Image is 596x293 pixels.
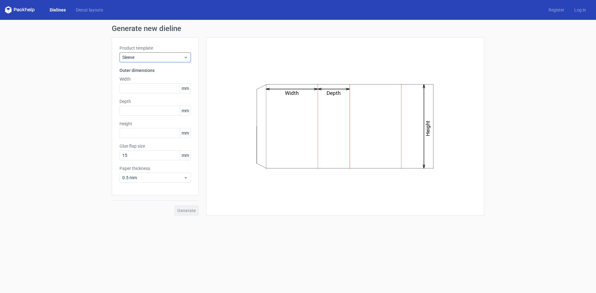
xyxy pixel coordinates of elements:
[45,7,71,13] a: Dielines
[120,98,191,104] label: Depth
[544,7,569,13] a: Register
[569,7,591,13] a: Log in
[71,7,108,13] a: Diecut layouts
[120,76,191,82] label: Width
[180,106,191,115] span: mm
[120,121,191,127] label: Height
[425,121,431,136] text: Height
[327,90,341,96] text: Depth
[285,90,299,96] text: Width
[120,165,191,171] label: Paper thickness
[112,25,484,32] h1: Generate new dieline
[180,84,191,93] span: mm
[122,175,183,181] span: 0.5 mm
[120,143,191,149] label: Glue flap size
[120,45,191,51] label: Product template
[180,151,191,160] span: mm
[180,128,191,138] span: mm
[122,54,183,60] span: Sleeve
[120,67,191,73] h3: Outer dimensions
